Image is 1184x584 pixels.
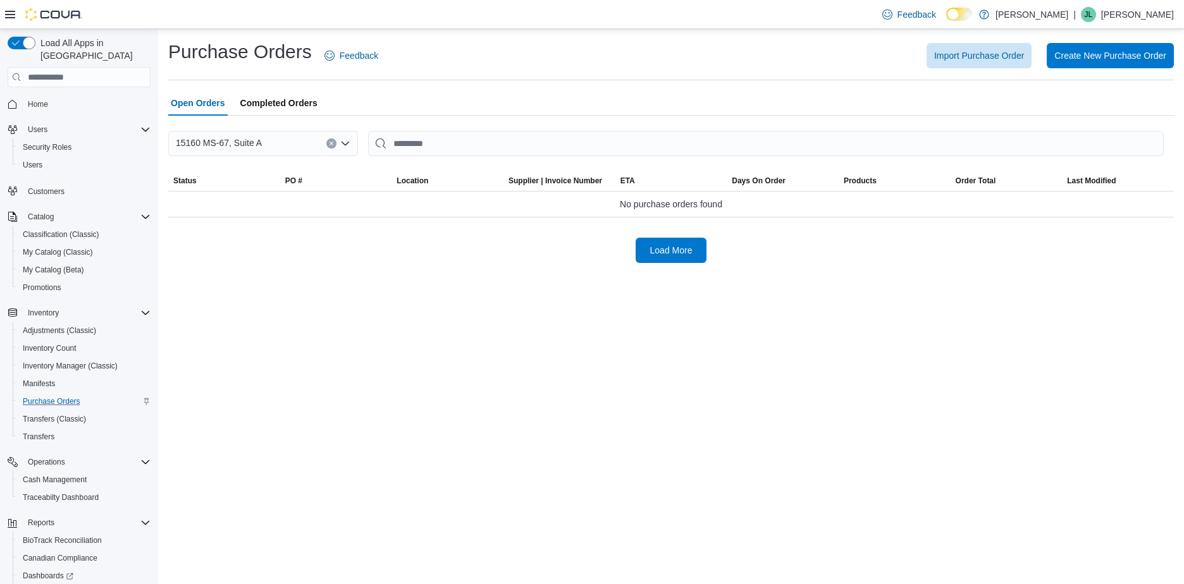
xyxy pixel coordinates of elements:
[13,138,156,156] button: Security Roles
[168,171,280,191] button: Status
[1054,49,1166,62] span: Create New Purchase Order
[23,305,64,320] button: Inventory
[168,39,312,64] h1: Purchase Orders
[28,308,59,318] span: Inventory
[897,8,936,21] span: Feedback
[23,97,53,112] a: Home
[18,376,60,391] a: Manifests
[13,471,156,489] button: Cash Management
[171,90,225,116] span: Open Orders
[3,121,156,138] button: Users
[23,432,54,442] span: Transfers
[956,176,996,186] span: Order Total
[18,411,151,427] span: Transfers (Classic)
[23,343,77,353] span: Inventory Count
[340,138,350,149] button: Open list of options
[285,176,302,186] span: PO #
[23,571,73,581] span: Dashboards
[13,279,156,296] button: Promotions
[23,283,61,293] span: Promotions
[13,549,156,567] button: Canadian Compliance
[23,379,55,389] span: Manifests
[18,227,104,242] a: Classification (Classic)
[509,176,602,186] span: Supplier | Invoice Number
[18,429,151,444] span: Transfers
[340,49,378,62] span: Feedback
[3,304,156,322] button: Inventory
[13,226,156,243] button: Classification (Classic)
[23,515,151,530] span: Reports
[3,208,156,226] button: Catalog
[18,490,151,505] span: Traceabilty Dashboard
[946,8,973,21] input: Dark Mode
[326,138,336,149] button: Clear input
[3,453,156,471] button: Operations
[35,37,151,62] span: Load All Apps in [GEOGRAPHIC_DATA]
[13,489,156,506] button: Traceabilty Dashboard
[18,376,151,391] span: Manifests
[23,229,99,240] span: Classification (Classic)
[23,160,42,170] span: Users
[839,171,951,191] button: Products
[13,339,156,357] button: Inventory Count
[650,244,693,257] span: Load More
[18,394,85,409] a: Purchase Orders
[23,265,84,275] span: My Catalog (Beta)
[18,551,151,566] span: Canadian Compliance
[23,325,96,336] span: Adjustments (Classic)
[23,414,86,424] span: Transfers (Classic)
[13,392,156,410] button: Purchase Orders
[23,96,151,112] span: Home
[3,181,156,200] button: Customers
[23,361,118,371] span: Inventory Manager (Classic)
[18,245,151,260] span: My Catalog (Classic)
[18,323,101,338] a: Adjustments (Classic)
[173,176,197,186] span: Status
[28,212,54,222] span: Catalog
[23,142,71,152] span: Security Roles
[23,396,80,406] span: Purchase Orders
[23,535,102,545] span: BioTrack Reconciliation
[23,247,93,257] span: My Catalog (Classic)
[240,90,318,116] span: Completed Orders
[319,43,383,68] a: Feedback
[18,341,151,356] span: Inventory Count
[23,515,59,530] button: Reports
[18,394,151,409] span: Purchase Orders
[18,411,91,427] a: Transfers (Classic)
[23,553,97,563] span: Canadian Compliance
[397,176,428,186] div: Location
[18,262,151,277] span: My Catalog (Beta)
[727,171,839,191] button: Days On Order
[23,184,70,199] a: Customers
[18,227,151,242] span: Classification (Classic)
[23,305,151,320] span: Inventory
[18,358,123,374] a: Inventory Manager (Classic)
[13,357,156,375] button: Inventory Manager (Classic)
[23,454,151,470] span: Operations
[934,49,1024,62] span: Import Purchase Order
[951,171,1063,191] button: Order Total
[877,2,941,27] a: Feedback
[1101,7,1174,22] p: [PERSON_NAME]
[23,209,151,224] span: Catalog
[18,341,82,356] a: Inventory Count
[28,518,54,528] span: Reports
[18,551,102,566] a: Canadian Compliance
[18,157,47,173] a: Users
[620,176,635,186] span: ETA
[23,475,87,485] span: Cash Management
[1062,171,1174,191] button: Last Modified
[23,492,99,502] span: Traceabilty Dashboard
[18,280,151,295] span: Promotions
[18,157,151,173] span: Users
[18,472,151,487] span: Cash Management
[996,7,1068,22] p: [PERSON_NAME]
[3,95,156,113] button: Home
[18,245,98,260] a: My Catalog (Classic)
[368,131,1164,156] input: This is a search bar. After typing your query, hit enter to filter the results lower in the page.
[28,125,47,135] span: Users
[18,262,89,277] a: My Catalog (Beta)
[23,209,59,224] button: Catalog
